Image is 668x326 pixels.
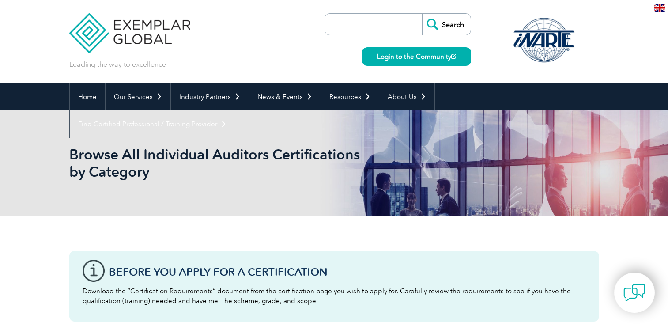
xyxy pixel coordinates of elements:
a: Resources [321,83,379,110]
a: About Us [379,83,434,110]
p: Download the “Certification Requirements” document from the certification page you wish to apply ... [83,286,586,306]
a: Find Certified Professional / Training Provider [70,110,235,138]
a: Login to the Community [362,47,471,66]
a: News & Events [249,83,321,110]
img: en [654,4,665,12]
img: contact-chat.png [623,282,645,304]
a: Industry Partners [171,83,249,110]
img: open_square.png [451,54,456,59]
input: Search [422,14,471,35]
h3: Before You Apply For a Certification [109,266,586,277]
a: Home [70,83,105,110]
h1: Browse All Individual Auditors Certifications by Category [69,146,408,180]
p: Leading the way to excellence [69,60,166,69]
a: Our Services [106,83,170,110]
